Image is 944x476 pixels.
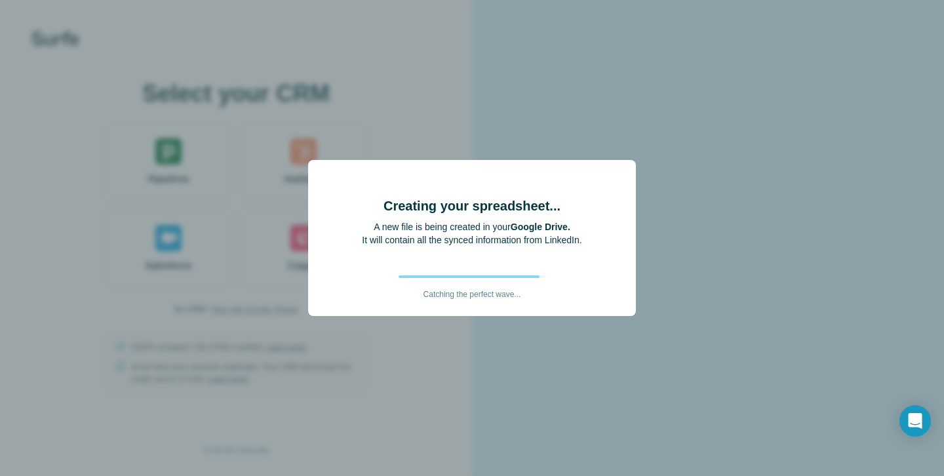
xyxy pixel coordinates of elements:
b: Google Drive. [511,222,570,232]
p: A new file is being created in your [362,220,581,233]
div: Open Intercom Messenger [899,405,931,437]
p: Catching the perfect wave... [423,278,521,300]
p: It will contain all the synced information from LinkedIn. [362,233,581,247]
h4: Creating your spreadsheet... [383,197,560,215]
